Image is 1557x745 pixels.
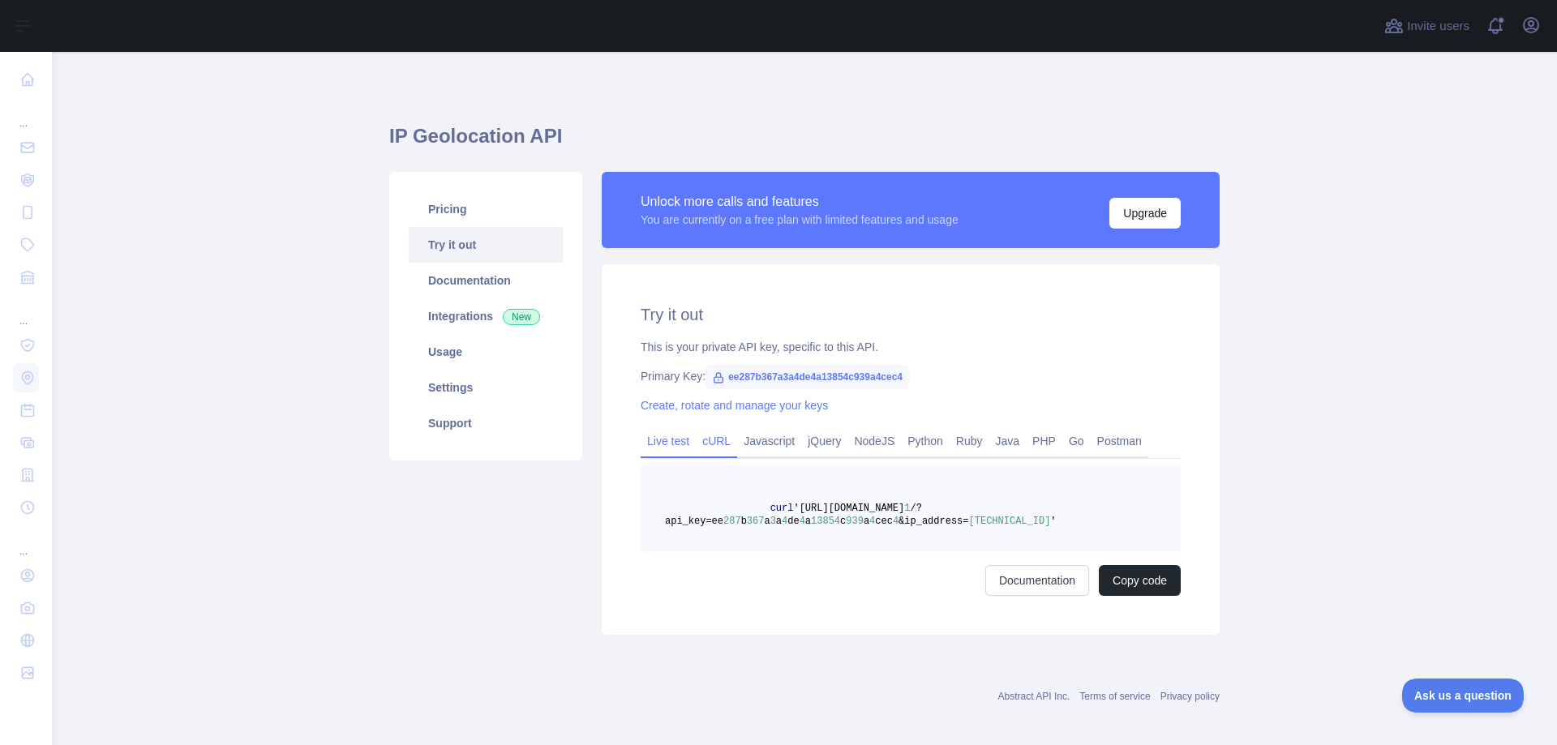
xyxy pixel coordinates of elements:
span: '[URL][DOMAIN_NAME] [793,503,904,514]
a: Try it out [409,227,563,263]
span: a [776,516,782,527]
span: curl [770,503,794,514]
a: Integrations New [409,298,563,334]
span: 4 [782,516,787,527]
div: Primary Key: [641,368,1181,384]
div: ... [13,97,39,130]
div: Unlock more calls and features [641,192,959,212]
div: ... [13,295,39,328]
h1: IP Geolocation API [389,123,1220,162]
h2: Try it out [641,303,1181,326]
a: NodeJS [847,428,901,454]
span: 13854 [811,516,840,527]
a: Support [409,405,563,441]
span: ' [1050,516,1056,527]
a: jQuery [801,428,847,454]
iframe: Toggle Customer Support [1402,679,1525,713]
div: You are currently on a free plan with limited features and usage [641,212,959,228]
a: Ruby [950,428,989,454]
a: PHP [1026,428,1062,454]
span: Invite users [1407,17,1469,36]
span: de [787,516,799,527]
button: Invite users [1381,13,1473,39]
a: Java [989,428,1027,454]
a: Privacy policy [1160,691,1220,702]
a: Create, rotate and manage your keys [641,399,828,412]
span: a [864,516,869,527]
a: Documentation [409,263,563,298]
div: ... [13,525,39,558]
a: Pricing [409,191,563,227]
a: Terms of service [1079,691,1150,702]
span: cec [875,516,893,527]
span: 287 [723,516,741,527]
span: a [764,516,770,527]
a: Postman [1091,428,1148,454]
span: New [503,309,540,325]
span: c [840,516,846,527]
span: 367 [747,516,765,527]
span: 4 [800,516,805,527]
span: 939 [846,516,864,527]
a: Javascript [737,428,801,454]
a: Live test [641,428,696,454]
span: 4 [893,516,899,527]
a: cURL [696,428,737,454]
span: 3 [770,516,776,527]
a: Python [901,428,950,454]
span: ee287b367a3a4de4a13854c939a4cec4 [706,365,909,389]
a: Usage [409,334,563,370]
a: Documentation [985,565,1089,596]
div: This is your private API key, specific to this API. [641,339,1181,355]
span: 4 [869,516,875,527]
a: Go [1062,428,1091,454]
span: [TECHNICAL_ID] [969,516,1051,527]
span: &ip_address= [899,516,968,527]
span: 1 [904,503,910,514]
a: Settings [409,370,563,405]
span: b [741,516,747,527]
a: Abstract API Inc. [998,691,1070,702]
button: Upgrade [1109,198,1181,229]
button: Copy code [1099,565,1181,596]
span: a [805,516,811,527]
